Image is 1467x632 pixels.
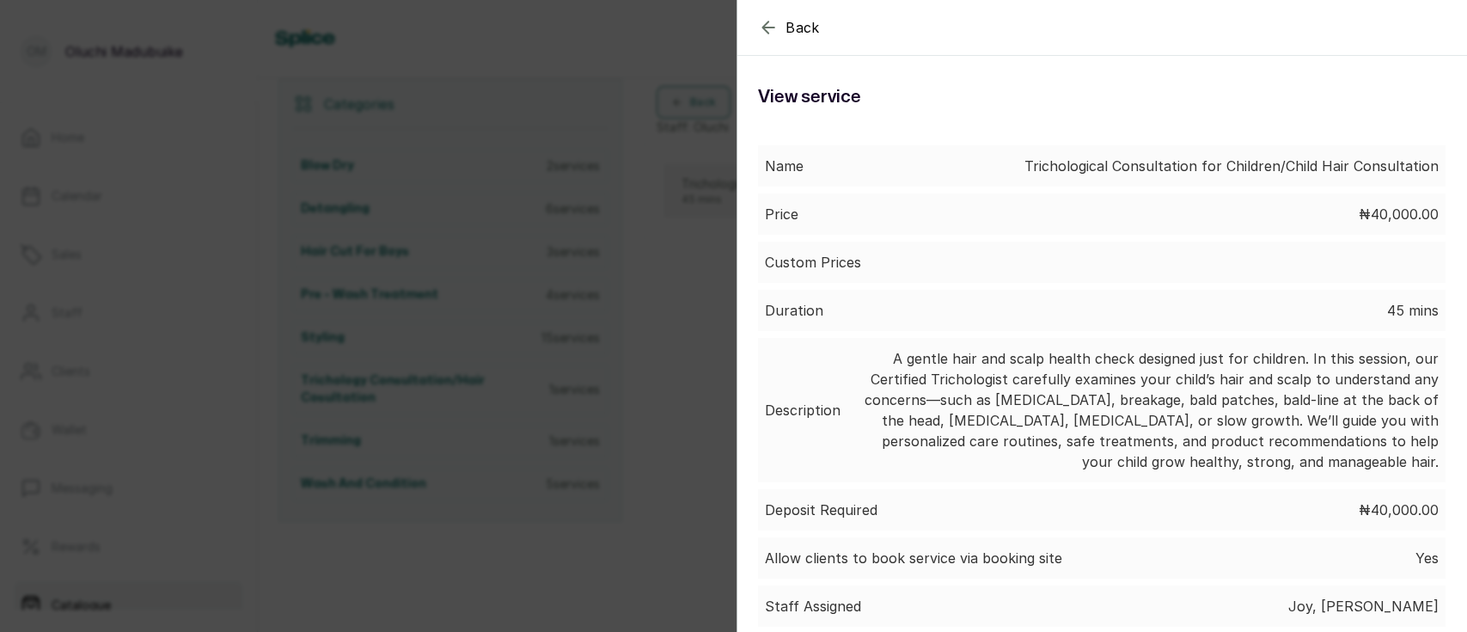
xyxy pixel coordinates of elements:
[765,400,840,420] p: Description
[1024,156,1439,176] p: Trichological Consultation for Children/Child Hair Consultation
[854,348,1439,472] p: A gentle hair and scalp health check designed just for children. In this session, our Certified T...
[1415,548,1439,568] p: Yes
[765,204,798,224] p: Price
[1387,300,1439,321] p: 45 mins
[1288,596,1439,617] p: Joy, [PERSON_NAME]
[765,548,1062,568] p: Allow clients to book service via booking site
[765,300,823,321] p: Duration
[1359,500,1439,520] p: ₦40,000.00
[765,252,861,273] p: Custom Prices
[1359,204,1439,224] p: ₦40,000.00
[785,17,820,38] span: Back
[758,83,1446,111] h1: View service
[758,17,820,38] button: Back
[765,500,877,520] p: Deposit Required
[765,596,861,617] p: Staff Assigned
[765,156,804,176] p: Name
